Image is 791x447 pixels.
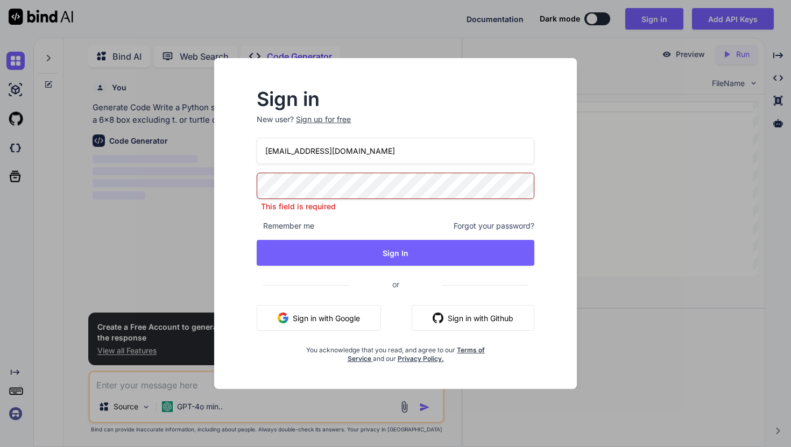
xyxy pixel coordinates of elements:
[348,346,485,363] a: Terms of Service
[257,201,534,212] p: This field is required
[296,114,351,125] div: Sign up for free
[454,221,534,231] span: Forgot your password?
[303,339,488,363] div: You acknowledge that you read, and agree to our and our
[433,313,443,323] img: github
[257,90,534,108] h2: Sign in
[257,305,381,331] button: Sign in with Google
[398,354,444,363] a: Privacy Policy.
[257,114,534,138] p: New user?
[257,240,534,266] button: Sign In
[257,221,314,231] span: Remember me
[349,271,442,297] span: or
[412,305,534,331] button: Sign in with Github
[278,313,288,323] img: google
[257,138,534,164] input: Login or Email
